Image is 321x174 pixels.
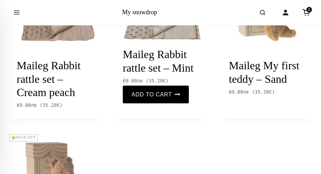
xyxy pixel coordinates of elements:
span: € [163,78,166,84]
span: ( ) [146,78,169,84]
a: Add “Maileg Rabbit rattle set - Mint” to your cart [123,86,189,103]
span: 69.00 [123,78,143,84]
a: Maileg Rabbit rattle set – Cream peach [17,59,81,98]
a: Account [278,5,293,20]
span: 69.00 [229,89,249,95]
span: ( ) [252,89,275,95]
span: ( ) [40,102,63,108]
span: € [269,89,272,95]
span: лв [243,89,249,95]
button: Open search [253,3,272,22]
a: Maileg Rabbit rattle set – Mint [123,48,194,74]
button: Open menu [7,3,26,22]
span: 69.00 [17,102,37,108]
span: € [57,102,60,108]
span: 0 [306,7,312,13]
span: 35.28 [149,78,166,84]
span: лв [137,78,143,84]
span: лв [31,102,37,108]
a: Cart [299,5,314,20]
a: My snowdrop [122,9,157,16]
a: Maileg My first teddy – Sand [229,59,299,85]
span: 35.28 [42,102,60,108]
span: 35.28 [255,89,272,95]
